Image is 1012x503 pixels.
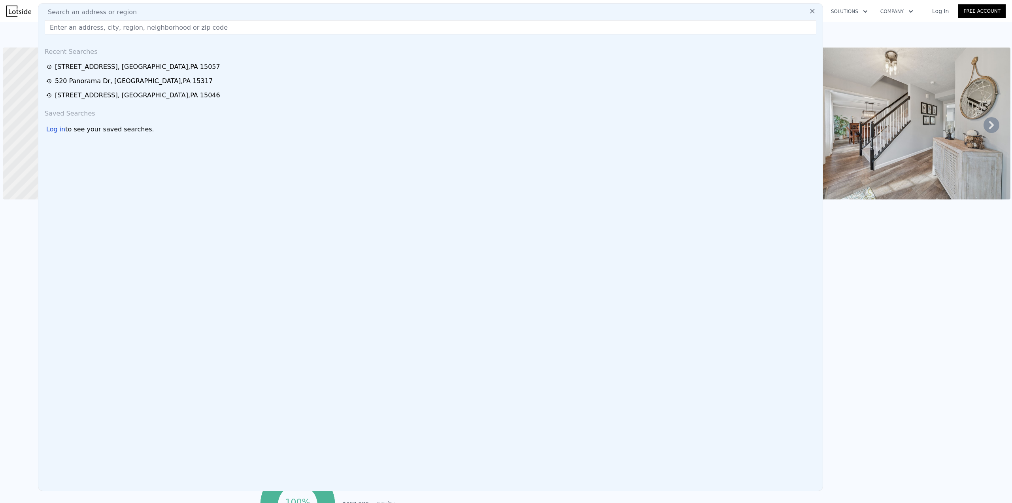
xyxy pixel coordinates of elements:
div: [STREET_ADDRESS] , [GEOGRAPHIC_DATA] , PA 15046 [55,91,220,100]
button: Company [874,4,919,19]
input: Enter an address, city, region, neighborhood or zip code [45,20,816,34]
a: 520 Panorama Dr, [GEOGRAPHIC_DATA],PA 15317 [46,76,817,86]
span: Search an address or region [42,8,137,17]
div: Saved Searches [42,102,819,121]
button: Solutions [825,4,874,19]
img: Sale: 167586247 Parcel: 92377452 [782,47,1010,199]
div: [STREET_ADDRESS] , [GEOGRAPHIC_DATA] , PA 15057 [55,62,220,72]
a: Log In [923,7,958,15]
div: Log in [46,125,65,134]
span: to see your saved searches. [65,125,154,134]
a: [STREET_ADDRESS], [GEOGRAPHIC_DATA],PA 15046 [46,91,817,100]
a: Free Account [958,4,1006,18]
a: [STREET_ADDRESS], [GEOGRAPHIC_DATA],PA 15057 [46,62,817,72]
div: 520 Panorama Dr , [GEOGRAPHIC_DATA] , PA 15317 [55,76,213,86]
img: Lotside [6,6,31,17]
div: Recent Searches [42,41,819,60]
